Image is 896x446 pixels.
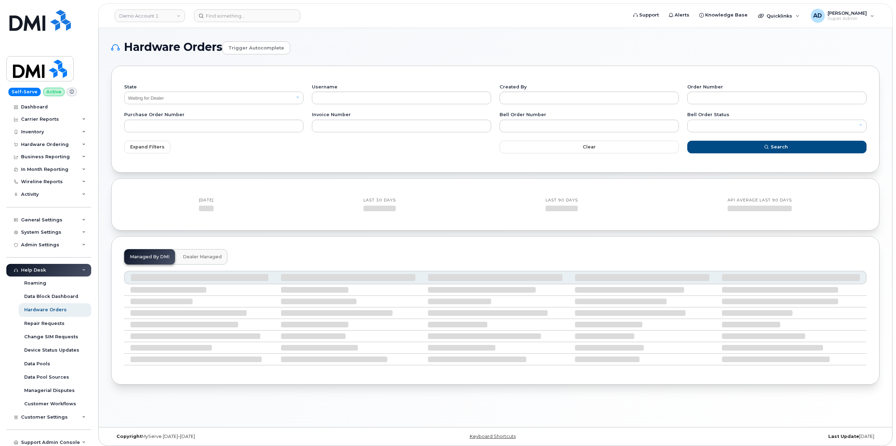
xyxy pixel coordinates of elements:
[124,141,170,153] button: Expand Filters
[583,144,596,150] span: Clear
[470,434,516,439] a: Keyboard Shortcuts
[124,113,303,117] label: Purchase Order Number
[312,85,491,89] label: Username
[130,144,165,150] span: Expand Filters
[199,198,214,203] div: [DATE]
[312,113,491,117] label: Invoice Number
[687,141,867,153] button: Search
[546,198,578,203] div: Last 90 Days
[222,41,290,54] a: Trigger autocomplete
[687,85,867,89] label: Order Number
[111,434,367,439] div: MyServe [DATE]–[DATE]
[500,85,679,89] label: Created By
[771,144,788,150] span: Search
[363,198,396,203] div: Last 30 Days
[623,434,880,439] div: [DATE]
[183,254,222,260] span: Dealer Managed
[500,141,679,153] button: Clear
[687,113,867,117] label: Bell Order Status
[124,85,303,89] label: State
[500,113,679,117] label: Bell Order Number
[828,434,859,439] strong: Last Update
[728,198,792,203] div: API Average last 90 days
[116,434,142,439] strong: Copyright
[111,41,880,54] h1: Hardware Orders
